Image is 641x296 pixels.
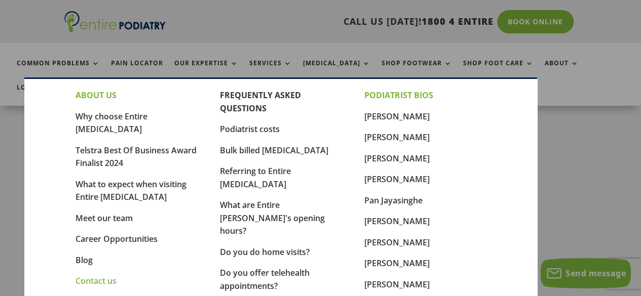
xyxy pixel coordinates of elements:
a: Contact us [76,275,117,286]
a: [PERSON_NAME] [364,132,430,143]
a: Do you offer telehealth appointments? [220,267,310,291]
a: Locations [17,84,67,106]
a: Common Problems [17,60,100,81]
a: [PERSON_NAME] [364,216,430,227]
a: [PERSON_NAME] [364,279,430,290]
a: What are Entire [PERSON_NAME]'s opening hours? [220,199,325,236]
p: CALL US [DATE]! [179,15,494,28]
a: Bulk billed [MEDICAL_DATA] [220,145,328,156]
button: Send message [540,258,631,288]
a: What to expect when visiting Entire [MEDICAL_DATA] [76,179,186,203]
a: [PERSON_NAME] [364,237,430,248]
a: FREQUENTLY ASKED QUESTIONS [220,90,301,114]
a: [PERSON_NAME] [364,174,430,185]
img: logo (1) [64,11,166,32]
a: Entire Podiatry [64,24,166,34]
a: Why choose Entire [MEDICAL_DATA] [76,111,147,135]
span: 1800 4 ENTIRE [422,15,494,27]
a: Blog [76,255,93,266]
a: [PERSON_NAME] [364,258,430,269]
span: Send message [565,268,626,279]
strong: ABOUT US [76,90,117,101]
a: Shop Footwear [382,60,452,81]
a: Telstra Best Of Business Award Finalist 2024 [76,145,197,169]
a: Podiatrist costs [220,123,280,135]
a: Book Online [497,10,574,33]
a: [MEDICAL_DATA] [303,60,370,81]
a: Meet our team [76,213,133,224]
a: [PERSON_NAME] [364,153,430,164]
a: [PERSON_NAME] [364,111,430,122]
a: Shop Foot Care [463,60,534,81]
a: Services [249,60,292,81]
strong: PODIATRIST BIOS [364,90,433,101]
a: Pan Jayasinghe [364,195,423,206]
a: Pain Locator [111,60,163,81]
a: About [545,60,579,81]
a: Career Opportunities [76,233,158,244]
a: Our Expertise [174,60,238,81]
a: Do you do home visits? [220,246,310,258]
a: Referring to Entire [MEDICAL_DATA] [220,165,291,190]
